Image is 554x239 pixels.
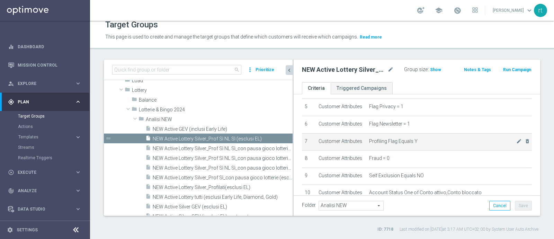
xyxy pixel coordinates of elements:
td: Customer Attributes [316,116,366,133]
a: Criteria [302,82,331,94]
span: Profiling Flag Equals Y [369,138,516,144]
span: NEW Active Silver GEV (esclusi EL) [153,204,293,210]
div: equalizer Dashboard [8,44,82,50]
i: more_vert [247,65,253,75]
td: 5 [302,99,316,116]
label: Folder [302,202,316,208]
td: Customer Attributes [316,185,366,202]
span: Flag Newsletter = 1 [369,121,410,127]
span: Analyze [18,189,75,193]
i: mode_edit [516,138,522,144]
div: Realtime Triggers [18,153,89,163]
i: equalizer [8,44,14,50]
button: person_search Explore keyboard_arrow_right [8,81,82,86]
div: Mission Control [8,56,81,74]
i: play_circle_outline [8,169,14,176]
td: 6 [302,116,316,133]
label: Group size [404,67,428,72]
button: Templates keyboard_arrow_right [18,134,82,140]
span: NEW Active Lottery Silver_Prof S&#xEC; NL S&#xEC;_con pausa gioco lotterie (esclusi EL) [153,146,293,152]
td: Customer Attributes [316,168,366,185]
a: [PERSON_NAME]keyboard_arrow_down [492,5,534,16]
i: folder [125,77,130,85]
i: insert_drive_file [145,126,151,134]
label: ID: 7718 [377,227,393,232]
button: Run Campaign [502,66,532,74]
td: 9 [302,168,316,185]
div: Streams [18,142,89,153]
i: folder [132,96,137,104]
label: Last modified on [DATE] at 3:17 AM UTC+02:00 by System User Auto Archive [400,227,538,232]
td: Customer Attributes [316,151,366,168]
i: keyboard_arrow_right [75,169,81,176]
span: Flag Privacy = 1 [369,104,403,110]
i: insert_drive_file [145,145,151,153]
i: keyboard_arrow_right [75,99,81,105]
button: gps_fixed Plan keyboard_arrow_right [8,99,82,105]
div: Templates [18,135,75,139]
div: rt [534,4,547,17]
button: Data Studio keyboard_arrow_right [8,206,82,212]
span: Account Status One of Conto attivo,Conto bloccato [369,190,482,196]
button: Prioritize [254,65,275,75]
button: play_circle_outline Execute keyboard_arrow_right [8,170,82,175]
i: chevron_left [286,67,293,74]
span: Plan [18,100,75,104]
span: Show [430,67,441,72]
i: insert_drive_file [145,184,151,192]
a: Optibot [18,218,72,237]
span: Templates [18,135,68,139]
span: Analisi NEW [146,117,293,122]
div: Data Studio [8,206,75,212]
h2: NEW Active Lottery Silver_Prof Sì NL Sì (esclusi EL) [302,66,386,74]
i: folder [125,87,130,95]
div: Dashboard [8,37,81,56]
i: insert_drive_file [145,174,151,182]
a: Realtime Triggers [18,155,72,161]
span: NEW Active Lottery Silver_Prof S&#xEC;_con pausa gioco lotterie (esclusi EL)_marg positiva [153,175,293,181]
a: Target Groups [18,113,72,119]
td: Customer Attributes [316,99,366,116]
span: NEW Active GEV (inclusi Early Life) [153,126,293,132]
i: insert_drive_file [145,135,151,143]
span: NEW Active Silver GEV (esclusi EL) per target [153,214,293,220]
span: Fraud = 0 [369,155,390,161]
a: Triggered Campaigns [331,82,393,94]
span: Balance [139,97,293,103]
i: keyboard_arrow_right [75,206,81,212]
button: Notes & Tags [463,66,492,74]
a: Streams [18,145,72,150]
i: insert_drive_file [145,194,151,202]
a: Actions [18,124,72,129]
div: Execute [8,169,75,176]
div: Templates [18,132,89,142]
i: mode_edit [387,66,394,74]
button: Read more [359,33,383,41]
i: delete_forever [525,138,530,144]
span: Lotterie &amp; Bingo 2024 [139,107,293,113]
span: Data Studio [18,207,75,211]
i: gps_fixed [8,99,14,105]
div: Analyze [8,188,75,194]
i: insert_drive_file [145,155,151,163]
span: Execute [18,170,75,174]
span: NEW Active Lottery Silver_Prof S&#xEC; NL S&#xEC;_con pausa gioco lotterie (esclusi EL)_marg nega... [153,155,293,161]
button: Mission Control [8,62,82,68]
span: keyboard_arrow_down [526,7,533,14]
button: chevron_left [286,65,293,75]
a: Settings [17,228,38,232]
input: Quick find group or folder [112,65,241,75]
i: keyboard_arrow_right [75,187,81,194]
i: track_changes [8,188,14,194]
span: NEW Active Lottery Silver_Prof S&#xEC; NL S&#xEC;_con pausa gioco lotterie (esclusi EL)_marg posi... [153,165,293,171]
div: Plan [8,99,75,105]
td: Customer Attributes [316,133,366,151]
div: Explore [8,80,75,87]
h1: Target Groups [105,20,158,30]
